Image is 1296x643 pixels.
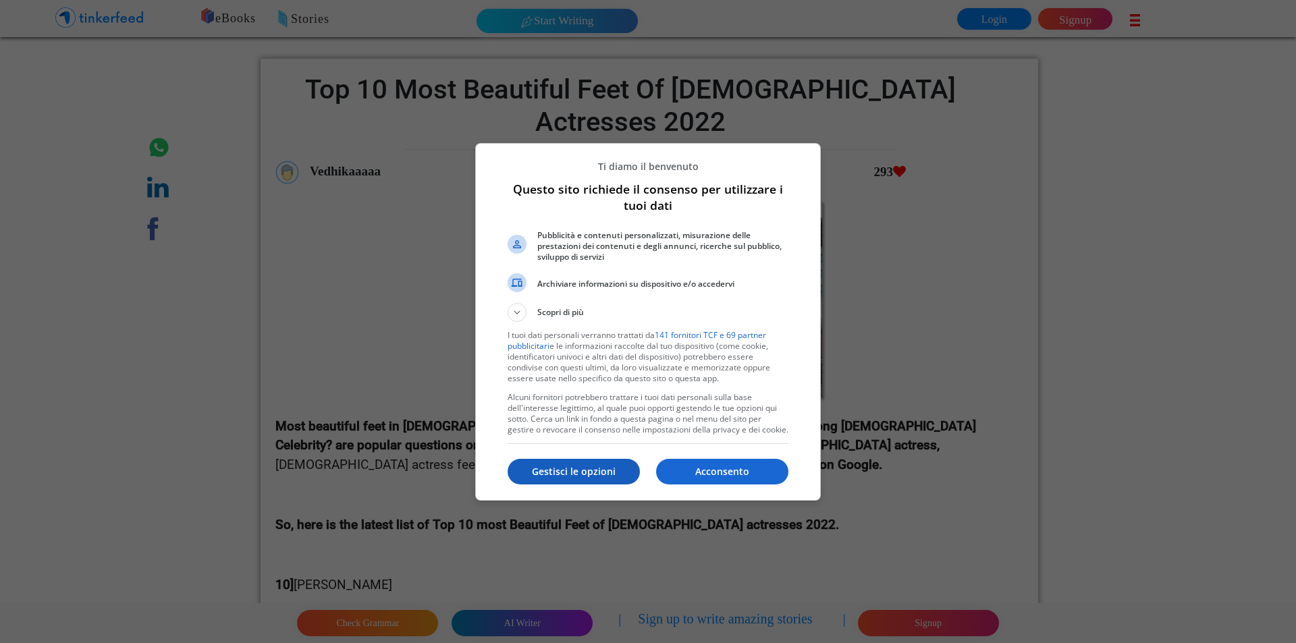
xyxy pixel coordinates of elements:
[508,160,788,173] p: Ti diamo il benvenuto
[508,303,788,322] button: Scopri di più
[508,330,788,384] p: I tuoi dati personali verranno trattati da e le informazioni raccolte dal tuo dispositivo (come c...
[537,306,584,322] span: Scopri di più
[537,230,788,262] span: Pubblicità e contenuti personalizzati, misurazione delle prestazioni dei contenuti e degli annunc...
[508,459,640,484] button: Gestisci le opzioni
[508,392,788,435] p: Alcuni fornitori potrebbero trattare i tuoi dati personali sulla base dell'interesse legittimo, a...
[537,279,788,289] span: Archiviare informazioni su dispositivo e/o accedervi
[656,465,788,478] p: Acconsento
[508,329,766,352] a: 141 fornitori TCF e 69 partner pubblicitari
[656,459,788,484] button: Acconsento
[475,143,821,501] div: Questo sito richiede il consenso per utilizzare i tuoi dati
[508,465,640,478] p: Gestisci le opzioni
[508,181,788,213] h1: Questo sito richiede il consenso per utilizzare i tuoi dati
